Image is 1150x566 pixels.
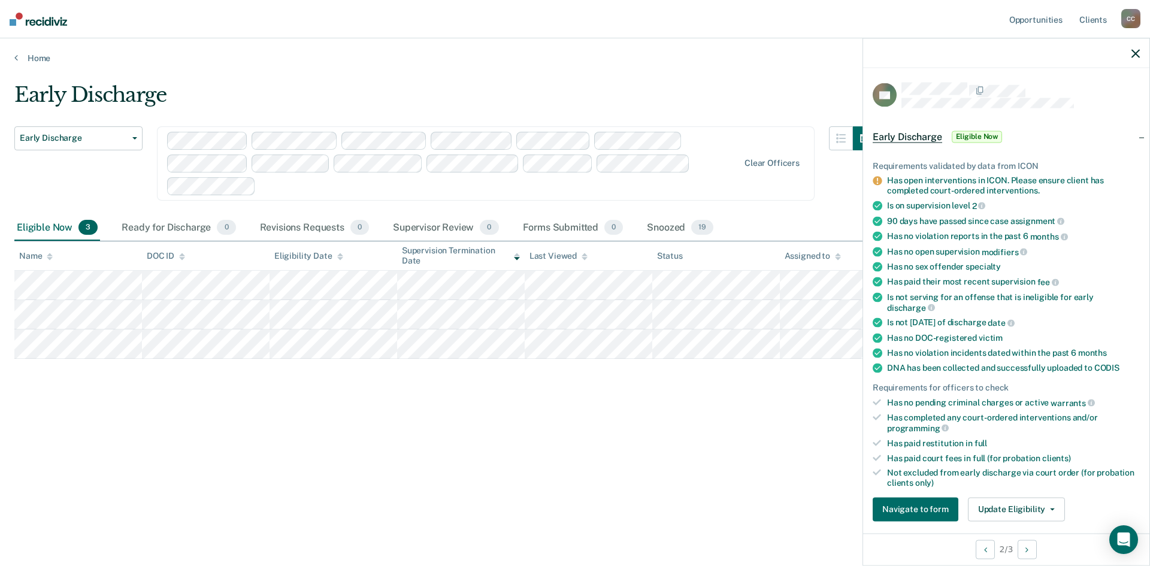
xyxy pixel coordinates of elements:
div: 90 days have passed since case [887,216,1140,226]
img: Recidiviz [10,13,67,26]
div: Has completed any court-ordered interventions and/or [887,413,1140,433]
div: Forms Submitted [520,215,626,241]
div: Eligibility Date [274,251,343,261]
div: DOC ID [147,251,185,261]
span: 0 [604,220,623,235]
span: fee [1037,277,1059,287]
span: months [1078,347,1107,357]
div: Has paid their most recent supervision [887,277,1140,287]
div: Has open interventions in ICON. Please ensure client has completed court-ordered interventions. [887,175,1140,196]
button: Previous Opportunity [976,540,995,559]
span: 3 [78,220,98,235]
span: Eligible Now [952,131,1003,143]
a: Navigate to form link [873,497,963,521]
div: Has no DOC-registered [887,332,1140,343]
div: Last Viewed [529,251,588,261]
div: DNA has been collected and successfully uploaded to [887,362,1140,373]
div: Has paid restitution in [887,438,1140,448]
div: Supervisor Review [391,215,501,241]
span: modifiers [982,247,1028,256]
span: specialty [966,262,1001,271]
div: Clear officers [745,158,800,168]
div: Open Intercom Messenger [1109,525,1138,554]
div: Is not serving for an offense that is ineligible for early [887,292,1140,312]
span: only) [915,478,934,488]
div: Has no violation incidents dated within the past 6 [887,347,1140,358]
div: Eligible Now [14,215,100,241]
div: Requirements validated by data from ICON [873,161,1140,171]
div: Snoozed [644,215,716,241]
div: Is not [DATE] of discharge [887,317,1140,328]
span: warrants [1051,398,1095,407]
span: assignment [1010,216,1064,226]
span: CODIS [1094,362,1119,372]
span: months [1030,231,1068,241]
div: Has no sex offender [887,262,1140,272]
div: Has paid court fees in full (for probation [887,453,1140,463]
div: Is on supervision level [887,200,1140,211]
div: Early DischargeEligible Now [863,117,1149,156]
div: Has no pending criminal charges or active [887,397,1140,408]
span: full [975,438,987,447]
span: Early Discharge [873,131,942,143]
div: Status [657,251,683,261]
span: programming [887,423,949,432]
span: Early Discharge [20,133,128,143]
button: Navigate to form [873,497,958,521]
div: Not excluded from early discharge via court order (for probation clients [887,468,1140,488]
div: Supervision Termination Date [402,246,520,266]
div: Assigned to [785,251,841,261]
div: Ready for Discharge [119,215,238,241]
a: Home [14,53,1136,63]
span: discharge [887,302,935,312]
span: 2 [972,201,986,210]
span: 0 [480,220,498,235]
div: Early Discharge [14,83,877,117]
span: date [988,318,1014,328]
button: Next Opportunity [1018,540,1037,559]
span: victim [979,332,1003,342]
span: clients) [1042,453,1071,462]
div: Has no open supervision [887,246,1140,257]
span: 0 [350,220,369,235]
span: 0 [217,220,235,235]
div: Name [19,251,53,261]
button: Update Eligibility [968,497,1065,521]
div: Requirements for officers to check [873,382,1140,392]
span: 19 [691,220,713,235]
div: Has no violation reports in the past 6 [887,231,1140,242]
div: C C [1121,9,1140,28]
div: Revisions Requests [258,215,371,241]
div: 2 / 3 [863,533,1149,565]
